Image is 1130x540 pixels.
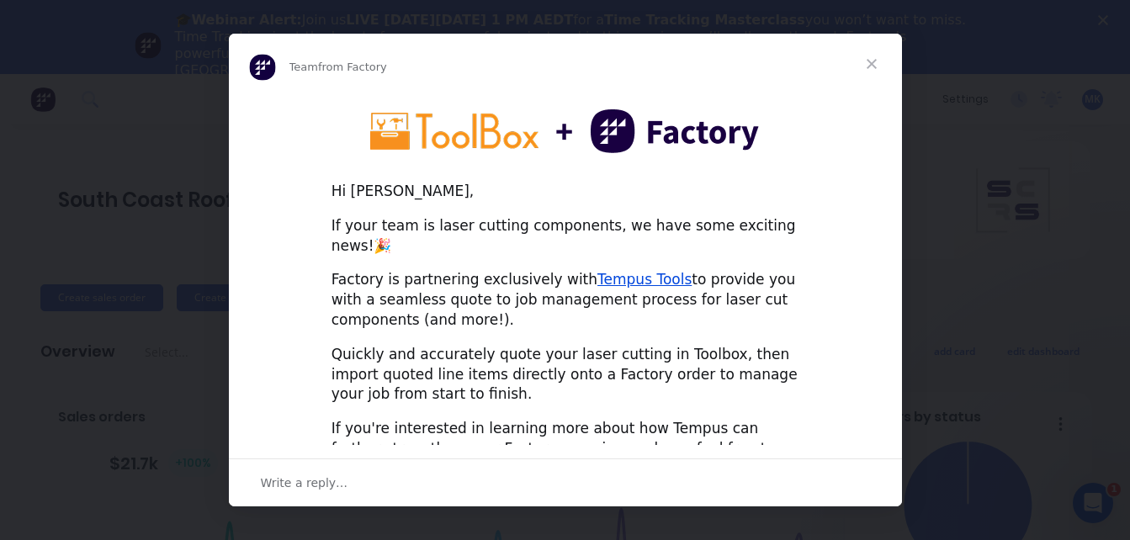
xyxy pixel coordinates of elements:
[135,32,162,59] img: Profile image for Team
[597,271,692,288] a: Tempus Tools
[332,270,799,330] div: Factory is partnering exclusively with to provide you with a seamless quote to job management pro...
[175,12,969,79] div: Join us for a you won’t want to miss. Time Tracking is at the heart of every successful project a...
[1098,15,1115,25] div: Close
[332,419,799,479] div: If you're interested in learning more about how Tempus can further strengthen your Factory experi...
[175,12,302,28] b: 🎓Webinar Alert:
[604,12,805,28] b: Time Tracking Masterclass
[332,345,799,405] div: Quickly and accurately quote your laser cutting in Toolbox, then import quoted line items directl...
[332,216,799,257] div: If your team is laser cutting components, we have some exciting news!🎉
[321,62,577,78] a: Click here to register - don’t miss out!
[841,34,902,94] span: Close
[249,54,276,81] img: Profile image for Team
[229,458,902,506] div: Open conversation and reply
[289,61,318,73] span: Team
[261,472,348,494] span: Write a reply…
[318,61,387,73] span: from Factory
[332,182,799,202] div: Hi [PERSON_NAME],
[346,12,573,28] b: LIVE [DATE][DATE] 1 PM AEDT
